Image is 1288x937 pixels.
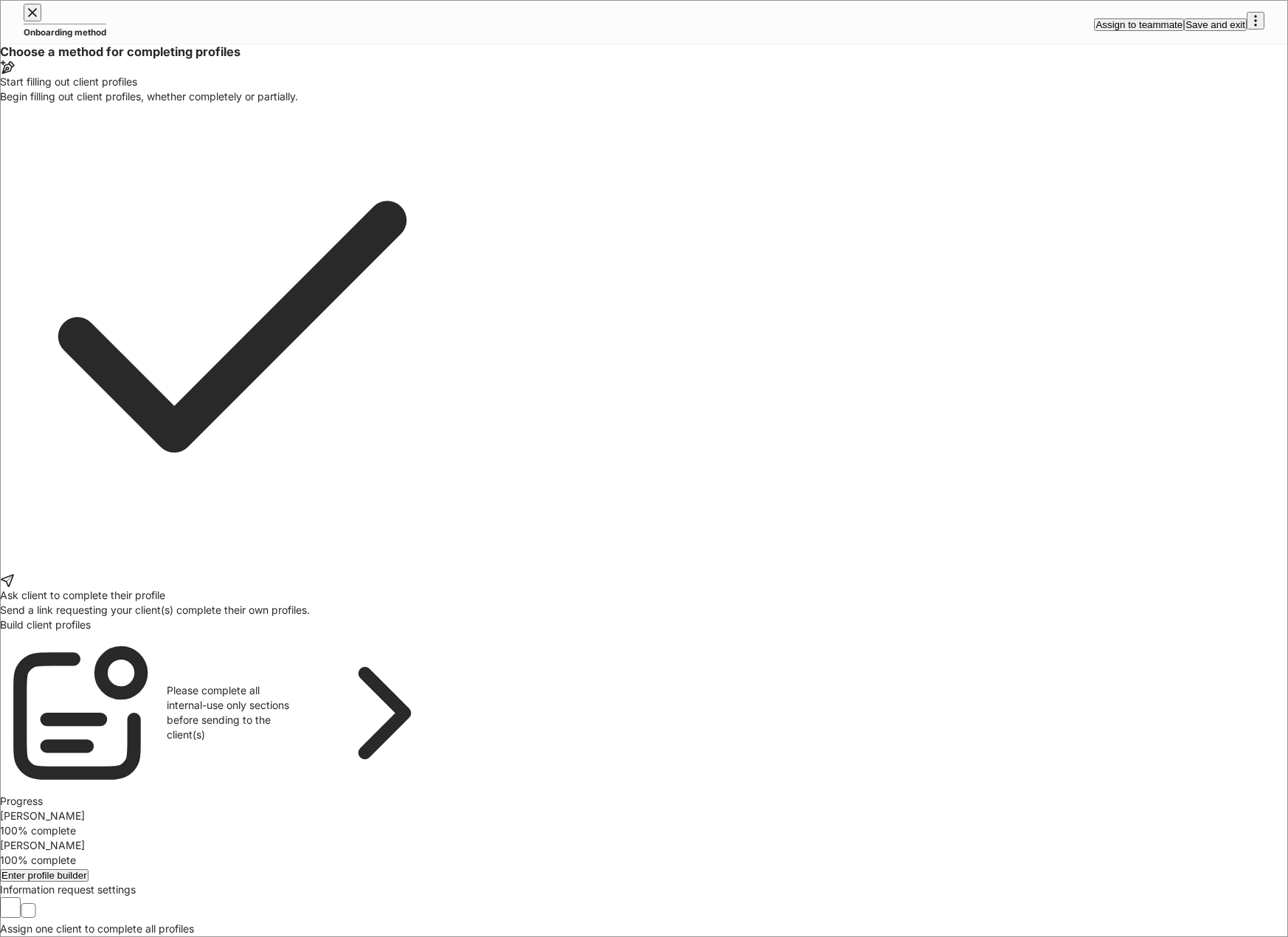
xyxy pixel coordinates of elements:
[1184,18,1247,31] button: Save and exit
[167,683,294,742] div: Please complete all internal-use only sections before sending to the client(s)
[24,25,106,40] h5: Onboarding method
[1095,20,1183,30] div: Assign to teammate
[1,871,87,880] div: Enter profile builder
[1185,20,1245,30] div: Save and exit
[1094,18,1184,31] button: Assign to teammate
